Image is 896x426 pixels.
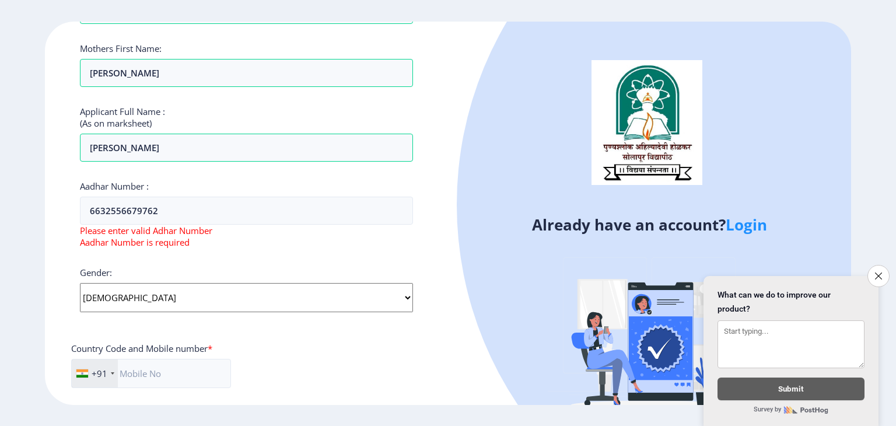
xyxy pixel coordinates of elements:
[80,236,190,248] span: Aadhar Number is required
[591,60,702,185] img: logo
[80,106,165,129] label: Applicant Full Name : (As on marksheet)
[457,215,842,234] h4: Already have an account?
[71,343,212,354] label: Country Code and Mobile number
[71,359,231,388] input: Mobile No
[72,359,118,387] div: India (भारत): +91
[726,214,767,235] a: Login
[80,267,112,278] label: Gender:
[80,225,212,236] span: Please enter valid Adhar Number
[80,59,413,87] input: Last Name
[80,43,162,54] label: Mothers First Name:
[80,180,149,192] label: Aadhar Number :
[80,134,413,162] input: Full Name
[80,197,413,225] input: Aadhar Number
[92,368,107,379] div: +91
